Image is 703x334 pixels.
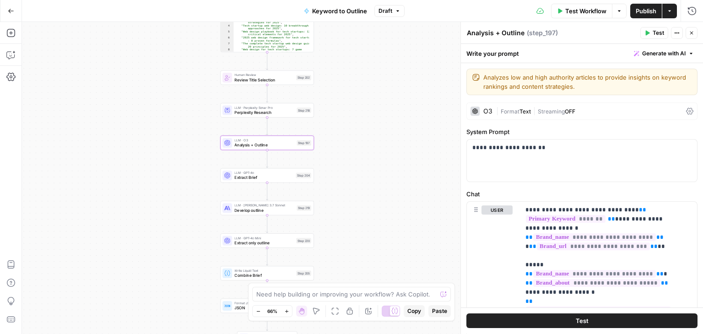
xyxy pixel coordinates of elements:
g: Edge from step_204 to step_219 [266,183,268,200]
span: Streaming [538,108,565,115]
span: Format [501,108,519,115]
span: | [496,106,501,115]
label: System Prompt [466,127,698,136]
span: Format JSON [234,301,293,306]
div: Step 202 [296,75,311,81]
div: Step 219 [297,205,311,211]
g: Edge from step_219 to step_220 [266,215,268,233]
div: Step 220 [296,238,311,243]
button: Test [640,27,668,39]
div: LLM · [PERSON_NAME] 3.7 SonnetDevelop outlineStep 219 [220,201,314,215]
div: 8 [221,48,233,54]
span: | [531,106,538,115]
span: Write Liquid Text [234,268,293,273]
div: 4 [221,24,233,30]
g: Edge from step_220 to step_205 [266,248,268,266]
g: Edge from step_203 to end [266,313,268,331]
span: Publish [636,6,656,16]
textarea: Analysis + Outline [467,28,525,38]
span: Extract only outline [234,240,293,246]
button: Paste [428,305,451,317]
span: Generate with AI [642,49,686,58]
span: LLM · O3 [234,138,294,143]
span: OFF [565,108,575,115]
div: Step 218 [297,108,311,113]
span: Perplexity Research [234,109,294,115]
span: Develop outline [234,207,294,213]
button: Generate with AI [630,48,698,59]
span: Paste [432,307,447,315]
span: Human Review [234,72,293,77]
span: Draft [379,7,392,15]
div: Step 205 [296,270,311,276]
span: Test Workflow [565,6,606,16]
div: LLM · Perplexity Sonar ProPerplexity ResearchStep 218 [220,103,314,118]
div: LLM · GPT-4o MiniExtract only outlineStep 220 [220,233,314,248]
div: Step 204 [296,173,311,178]
button: user [481,205,513,215]
div: 7 [221,42,233,48]
span: LLM · GPT-4o [234,170,293,175]
span: JSON [234,305,293,311]
span: LLM · GPT-4o Mini [234,236,293,241]
button: Copy [404,305,425,317]
span: LLM · [PERSON_NAME] 3.7 Sonnet [234,203,294,208]
div: Step 197 [297,140,311,145]
button: Test [466,314,698,329]
div: LLM · GPT-4oExtract BriefStep 204 [220,168,314,183]
span: Analysis + Outline [234,142,294,148]
span: Extract Brief [234,174,293,180]
g: Edge from step_202 to step_218 [266,85,268,102]
span: Review Title Selection [234,77,293,83]
g: Edge from step_214 to step_202 [266,52,268,70]
div: Format JSONJSONStep 203 [220,299,314,313]
div: Write Liquid TextCombine BriefStep 205 [220,266,314,280]
span: Text [519,108,531,115]
span: Test [653,29,664,37]
span: Copy [407,307,421,315]
div: Write your prompt [461,44,703,63]
button: Test Workflow [551,4,612,18]
span: ( step_197 ) [527,28,558,38]
span: LLM · Perplexity Sonar Pro [234,105,294,110]
div: 6 [221,36,233,42]
g: Edge from step_197 to step_204 [266,150,268,168]
button: Draft [374,5,405,17]
span: 66% [267,307,277,315]
div: LLM · O3Analysis + OutlineStep 197 [220,135,314,150]
div: Human ReviewReview Title SelectionStep 202 [220,70,314,85]
span: Test [576,317,589,326]
label: Chat [466,189,698,199]
button: Keyword to Outline [298,4,373,18]
div: O3 [483,108,492,114]
g: Edge from step_218 to step_197 [266,118,268,135]
span: Keyword to Outline [312,6,367,16]
span: Combine Brief [234,272,293,278]
div: 5 [221,30,233,36]
button: Publish [630,4,662,18]
textarea: Analyzes low and high authority articles to provide insights on keyword rankings and content stra... [483,73,692,91]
